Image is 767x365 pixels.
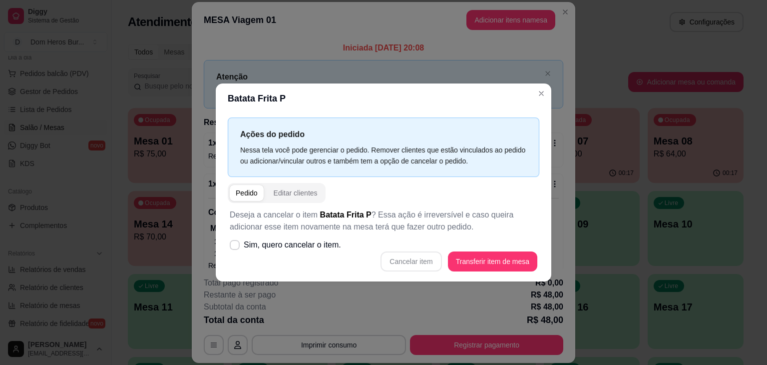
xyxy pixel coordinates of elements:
button: Transferir item de mesa [448,251,537,271]
button: Close [533,85,549,101]
span: Batata Frita P [320,210,372,219]
p: Deseja a cancelar o item ? Essa ação é irreversível e caso queira adicionar esse item novamente n... [230,209,537,233]
div: Editar clientes [274,188,318,198]
div: Nessa tela você pode gerenciar o pedido. Remover clientes que estão vinculados ao pedido ou adici... [240,144,527,166]
div: Pedido [236,188,258,198]
header: Batata Frita P [216,83,551,113]
span: Sim, quero cancelar o item. [244,239,341,251]
p: Ações do pedido [240,128,527,140]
